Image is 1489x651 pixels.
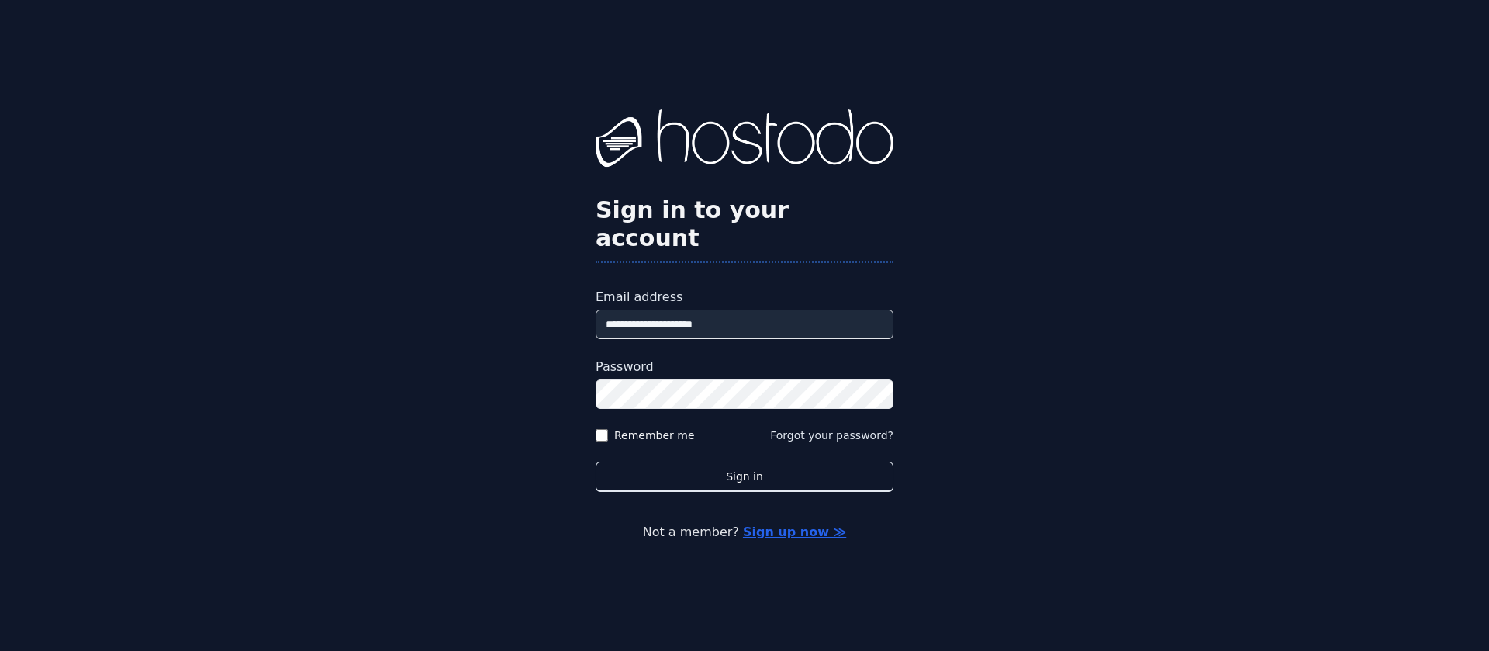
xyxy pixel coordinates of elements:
label: Remember me [614,428,695,443]
label: Email address [596,288,893,306]
button: Sign in [596,462,893,492]
button: Forgot your password? [770,428,893,443]
h2: Sign in to your account [596,196,893,252]
label: Password [596,358,893,376]
p: Not a member? [74,523,1415,542]
a: Sign up now ≫ [743,525,846,539]
img: Hostodo [596,109,893,171]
